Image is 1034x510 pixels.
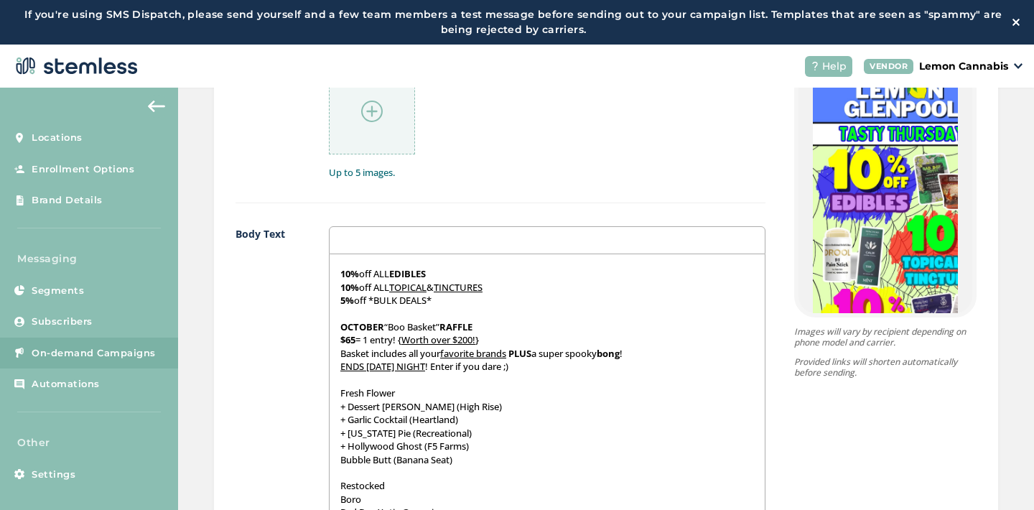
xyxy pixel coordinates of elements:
[32,131,83,145] span: Locations
[508,347,531,360] strong: PLUS
[340,320,755,333] p: “Boo Basket”
[340,267,755,280] p: off ALL
[340,440,755,453] p: + Hollywood Ghost (F5 Farms)
[340,281,359,294] strong: 10%
[340,347,755,360] p: Basket includes all your a super spooky !
[32,377,100,391] span: Automations
[340,333,355,346] strong: $65
[340,493,755,506] p: Boro
[340,413,755,426] p: + Garlic Cocktail (Heartland)
[340,400,755,413] p: + Dessert [PERSON_NAME] (High Rise)
[1012,19,1020,26] img: icon-close-white-1ed751a3.svg
[148,101,165,112] img: icon-arrow-back-accent-c549486e.svg
[32,162,134,177] span: Enrollment Options
[1014,63,1023,69] img: icon_down-arrow-small-66adaf34.svg
[340,281,755,294] p: off ALL &
[32,284,84,298] span: Segments
[440,347,506,360] u: favorite brands
[389,281,427,294] u: TOPICAL
[340,320,384,333] strong: OCTOBER
[794,326,977,348] p: Images will vary by recipient depending on phone model and carrier.
[340,267,359,280] strong: 10%
[597,347,620,360] strong: bong
[962,441,1034,510] iframe: Chat Widget
[14,7,1012,37] label: If you're using SMS Dispatch, please send yourself and a few team members a test message before s...
[340,360,425,373] u: ENDS [DATE] NIGHT
[340,333,755,346] p: = 1 entry! { }
[864,59,913,74] div: VENDOR
[32,315,93,329] span: Subscribers
[11,52,138,80] img: logo-dark-0685b13c.svg
[434,281,483,294] u: TINCTURES
[794,356,977,378] p: Provided links will shorten automatically before sending.
[32,193,103,208] span: Brand Details
[32,346,156,361] span: On-demand Campaigns
[813,78,991,394] img: 2Q==
[811,62,819,70] img: icon-help-white-03924b79.svg
[919,59,1008,74] p: Lemon Cannabis
[340,479,755,492] p: Restocked
[340,294,755,307] p: off *BULK DEALS*
[340,386,755,399] p: Fresh Flower
[32,468,75,482] span: Settings
[329,166,766,180] label: Up to 5 images.
[361,101,383,122] img: icon-circle-plus-45441306.svg
[340,427,755,440] p: + [US_STATE] Pie (Recreational)
[389,267,426,280] strong: EDIBLES
[401,333,475,346] u: Worth over $200!
[340,453,755,466] p: Bubble Butt (Banana Seat)
[340,360,755,373] p: ! Enter if you dare ;)
[439,320,472,333] strong: RAFFLE
[340,294,354,307] strong: 5%
[822,59,847,74] span: Help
